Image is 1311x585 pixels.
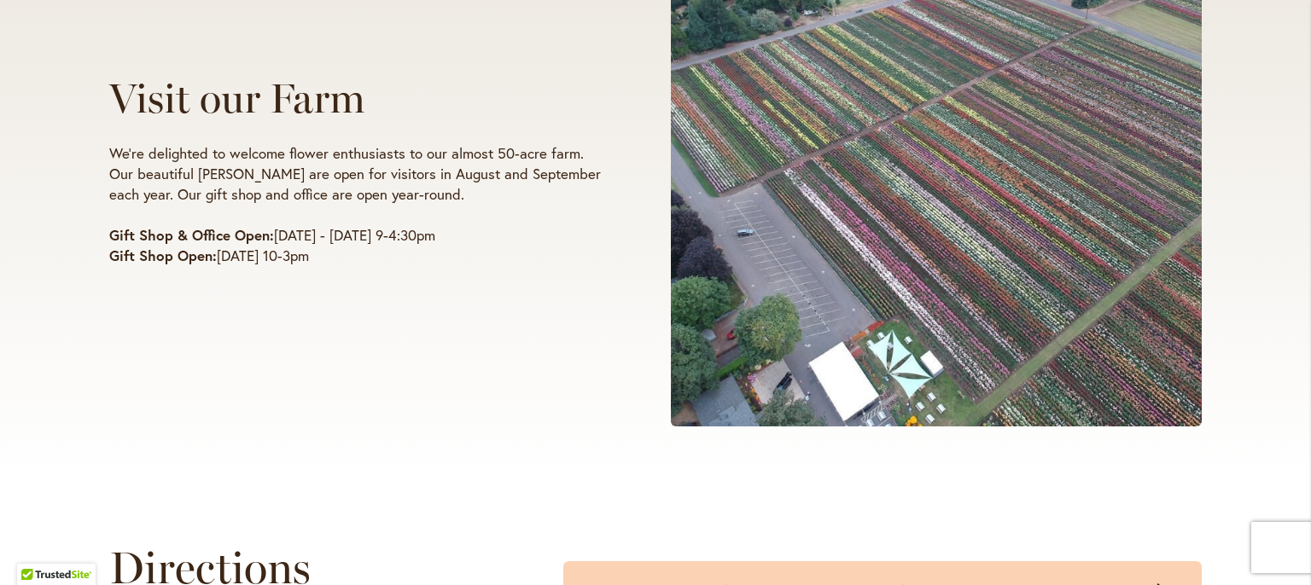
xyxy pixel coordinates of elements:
[109,246,217,265] strong: Gift Shop Open:
[109,75,606,122] h1: Visit our Farm
[109,225,606,266] p: [DATE] - [DATE] 9-4:30pm [DATE] 10-3pm
[109,225,274,245] strong: Gift Shop & Office Open:
[109,143,606,205] p: We're delighted to welcome flower enthusiasts to our almost 50-acre farm. Our beautiful [PERSON_N...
